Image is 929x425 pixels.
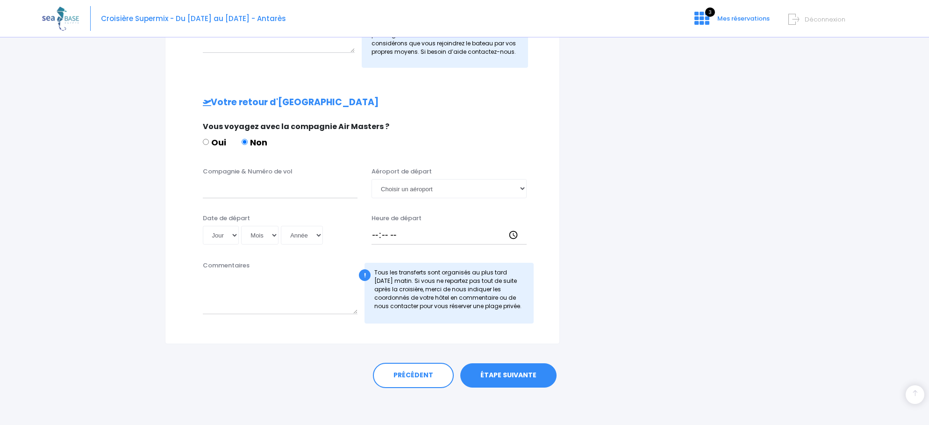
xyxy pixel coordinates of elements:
[359,269,371,281] div: !
[805,15,845,24] span: Déconnexion
[101,14,286,23] span: Croisière Supermix - Du [DATE] au [DATE] - Antarès
[372,167,432,176] label: Aéroport de départ
[372,214,422,223] label: Heure de départ
[717,14,770,23] span: Mes réservations
[203,214,250,223] label: Date de départ
[373,363,454,388] a: PRÉCÉDENT
[203,261,250,270] label: Commentaires
[705,7,715,17] span: 3
[242,139,248,145] input: Non
[184,97,541,108] h2: Votre retour d'[GEOGRAPHIC_DATA]
[203,121,389,132] span: Vous voyagez avec la compagnie Air Masters ?
[242,136,267,149] label: Non
[687,17,775,26] a: 3 Mes réservations
[364,263,534,324] div: Tous les transferts sont organisés au plus tard [DATE] matin. Si vous ne repartez pas tout de sui...
[203,139,209,145] input: Oui
[203,167,293,176] label: Compagnie & Numéro de vol
[203,136,226,149] label: Oui
[460,363,557,388] a: ÉTAPE SUIVANTE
